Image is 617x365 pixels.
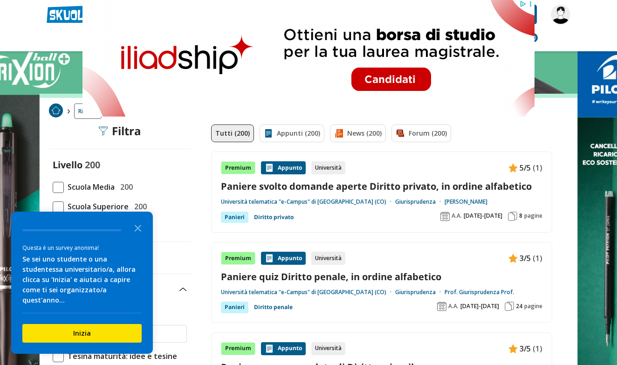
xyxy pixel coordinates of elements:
a: Tutti (200) [211,124,254,142]
img: Appunti contenuto [265,344,274,353]
div: Appunto [261,342,306,355]
span: 5/5 [520,162,531,174]
div: Panieri [221,302,248,313]
div: Premium [221,161,255,174]
img: Pagine [508,212,517,221]
div: Università [311,161,345,174]
a: Home [49,103,63,119]
img: Forum filtro contenuto [396,129,405,138]
img: Appunti contenuto [265,254,274,263]
span: 3/5 [520,343,531,355]
span: 200 [130,200,147,213]
img: Appunti contenuto [508,344,518,353]
img: Appunti contenuto [508,163,518,172]
div: Università [311,342,345,355]
img: Anno accademico [440,212,450,221]
div: Se sei uno studente o una studentessa universitario/a, allora clicca su 'Inizia' e aiutaci a capi... [22,254,142,305]
span: Scuola Superiore [64,200,129,213]
span: 200 [117,181,133,193]
img: Home [49,103,63,117]
div: Questa è un survey anonima! [22,243,142,252]
a: Università telematica "e-Campus" di [GEOGRAPHIC_DATA] (CO) [221,289,395,296]
span: A.A. [452,212,462,220]
img: Filtra filtri mobile [99,126,108,136]
div: Survey [11,212,153,354]
a: Giurisprudenza [395,198,445,206]
span: 200 [85,158,100,171]
img: Appunti contenuto [508,254,518,263]
button: Close the survey [129,218,147,237]
a: Diritto penale [254,302,293,313]
div: Premium [221,252,255,265]
span: Scuola Media [64,181,115,193]
div: Filtra [99,124,141,138]
div: Premium [221,342,255,355]
a: Diritto privato [254,212,294,223]
img: News filtro contenuto [334,129,343,138]
span: (1) [533,343,542,355]
img: Apri e chiudi sezione [179,288,187,291]
div: Appunto [261,161,306,174]
span: [DATE]-[DATE] [460,303,499,310]
span: 24 [516,303,522,310]
img: Pagine [505,302,514,311]
a: Paniere svolto domande aperte Diritto privato, in ordine alfabetico [221,180,542,193]
span: 3/5 [520,252,531,264]
img: Appunti contenuto [265,163,274,172]
span: A.A. [448,303,459,310]
a: Università telematica "e-Campus" di [GEOGRAPHIC_DATA] (CO) [221,198,395,206]
a: Paniere quiz Diritto penale, in ordine alfabetico [221,270,542,283]
label: Livello [53,158,82,171]
a: Prof. Giurisprudenza Prof. [445,289,514,296]
img: Aledaphne98 [551,5,570,24]
button: Inizia [22,324,142,343]
div: Appunto [261,252,306,265]
span: (1) [533,252,542,264]
span: (1) [533,162,542,174]
a: [PERSON_NAME] [445,198,487,206]
span: pagine [524,303,542,310]
div: Università [311,252,345,265]
span: 8 [519,212,522,220]
a: Ricerca [74,103,102,119]
span: [DATE]-[DATE] [464,212,502,220]
a: News (200) [330,124,386,142]
span: pagine [524,212,542,220]
a: Giurisprudenza [395,289,445,296]
a: Forum (200) [391,124,451,142]
img: Anno accademico [437,302,446,311]
img: Appunti filtro contenuto [264,129,273,138]
div: Panieri [221,212,248,223]
a: Appunti (200) [260,124,324,142]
